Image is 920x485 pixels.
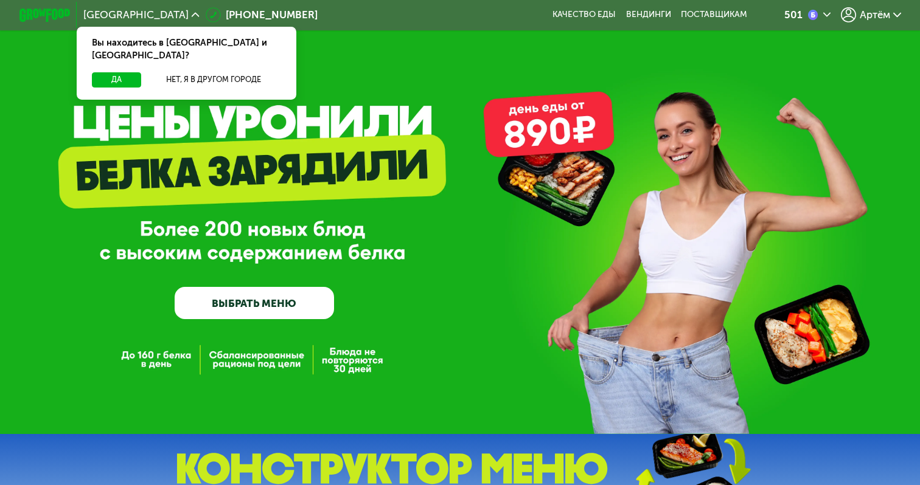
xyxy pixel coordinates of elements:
[784,10,803,20] div: 501
[681,10,747,20] div: поставщикам
[206,7,318,22] a: [PHONE_NUMBER]
[860,10,890,20] span: Артём
[552,10,616,20] a: Качество еды
[626,10,671,20] a: Вендинги
[175,287,333,318] a: ВЫБРАТЬ МЕНЮ
[83,10,189,20] span: [GEOGRAPHIC_DATA]
[77,27,296,73] div: Вы находитесь в [GEOGRAPHIC_DATA] и [GEOGRAPHIC_DATA]?
[147,72,281,88] button: Нет, я в другом городе
[92,72,141,88] button: Да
